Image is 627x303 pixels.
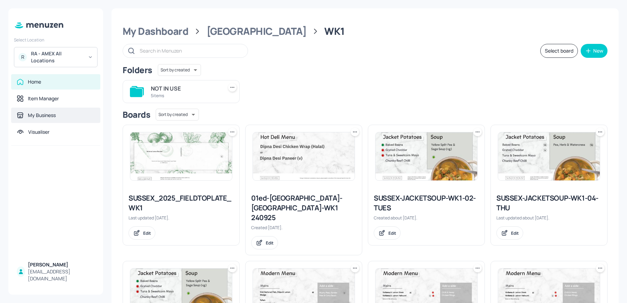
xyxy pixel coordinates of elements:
div: Sort by created [158,63,201,77]
button: Select board [540,44,578,58]
div: SUSSEX-JACKETSOUP-WK1-04-THU [496,193,602,213]
div: [EMAIL_ADDRESS][DOMAIN_NAME] [28,268,95,282]
div: [PERSON_NAME] [28,261,95,268]
img: 2025-03-19-1742400907326a83cznzzk6n.jpeg [253,132,355,180]
div: NOT IN USE [151,84,220,93]
div: Select Location [14,37,98,43]
div: Sort by created [156,108,199,122]
div: Last updated about [DATE]. [496,215,602,221]
div: Home [28,78,41,85]
div: Edit [388,230,396,236]
div: WK1 [324,25,345,38]
div: Edit [143,230,151,236]
div: 01ed-[GEOGRAPHIC_DATA]-[GEOGRAPHIC_DATA]-WK1 240925 [251,193,356,223]
div: SUSSEX_2025_FIELDTOPLATE_WK1 [129,193,234,213]
div: SUSSEX-JACKETSOUP-WK1-02-TUES [374,193,479,213]
div: Boards [123,109,150,120]
div: Created about [DATE]. [374,215,479,221]
div: Edit [511,230,519,236]
img: 2025-01-20-1737393946712ge5mrs2n8r8.jpeg [376,132,477,180]
div: Folders [123,64,152,76]
div: Item Manager [28,95,59,102]
div: Edit [266,240,273,246]
div: Last updated [DATE]. [129,215,234,221]
div: New [593,48,603,53]
div: RA - AMEX All Locations [31,50,84,64]
img: 2025-09-24-175871727869123n0h0t6cot.jpeg [130,132,232,180]
div: My Business [28,112,56,119]
div: 5 items [151,93,220,99]
img: 2025-08-28-1756378738431evna3qwz9j6.jpeg [498,132,600,180]
div: R [18,53,27,61]
input: Search in Menuzen [140,46,241,56]
div: Created [DATE]. [251,225,356,231]
div: My Dashboard [123,25,188,38]
div: Visualiser [28,129,49,135]
div: [GEOGRAPHIC_DATA] [207,25,307,38]
button: New [581,44,607,58]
